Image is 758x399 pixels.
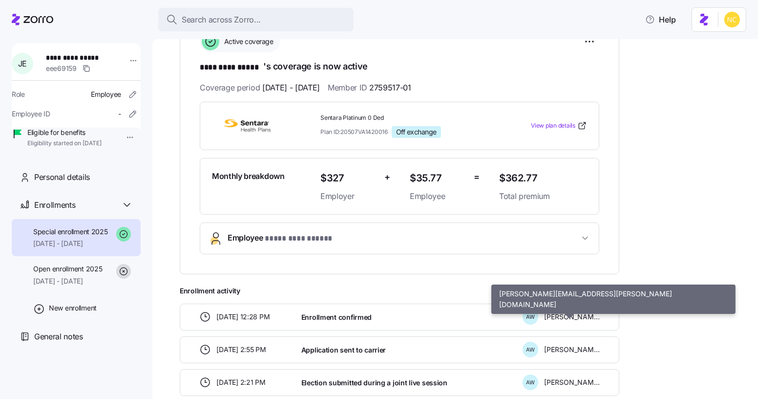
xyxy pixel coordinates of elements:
[200,60,599,74] h1: 's coverage is now active
[369,82,411,94] span: 2759517-01
[18,60,27,67] span: J E
[499,170,587,186] span: $362.77
[200,82,320,94] span: Coverage period
[34,171,90,183] span: Personal details
[33,227,108,237] span: Special enrollment 2025
[320,170,377,186] span: $327
[34,331,83,343] span: General notes
[531,121,587,131] a: View plan details
[27,139,102,148] span: Eligibility started on [DATE]
[118,109,121,119] span: -
[637,10,684,29] button: Help
[91,89,121,99] span: Employee
[180,286,619,296] span: Enrollment activity
[724,12,740,27] img: e03b911e832a6112bf72643c5874f8d8
[27,128,102,137] span: Eligible for benefits
[301,312,372,322] span: Enrollment confirmed
[33,239,108,248] span: [DATE] - [DATE]
[410,190,466,202] span: Employee
[212,170,285,182] span: Monthly breakdown
[396,128,437,136] span: Off exchange
[320,114,491,122] span: Sentara Platinum 0 Ded
[474,170,480,184] span: =
[544,345,600,355] span: [PERSON_NAME]
[645,14,676,25] span: Help
[531,121,575,131] span: View plan details
[34,199,75,211] span: Enrollments
[328,82,411,94] span: Member ID
[228,232,333,245] span: Employee
[526,314,535,320] span: A W
[526,347,535,353] span: A W
[544,312,600,322] span: [PERSON_NAME]
[212,114,282,137] img: Sentara Health Plans
[12,89,25,99] span: Role
[33,276,102,286] span: [DATE] - [DATE]
[49,303,97,313] span: New enrollment
[217,345,266,355] span: [DATE] 2:55 PM
[320,190,377,202] span: Employer
[158,8,354,31] button: Search across Zorro...
[182,14,261,26] span: Search across Zorro...
[301,345,386,355] span: Application sent to carrier
[301,378,447,388] span: Election submitted during a joint live session
[384,170,390,184] span: +
[12,109,50,119] span: Employee ID
[410,170,466,186] span: $35.77
[262,82,320,94] span: [DATE] - [DATE]
[320,128,388,136] span: Plan ID: 20507VA1420016
[217,312,270,322] span: [DATE] 12:28 PM
[221,37,274,46] span: Active coverage
[33,264,102,274] span: Open enrollment 2025
[544,377,600,387] span: [PERSON_NAME]
[46,64,77,73] span: eee69159
[217,377,266,387] span: [DATE] 2:21 PM
[499,190,587,202] span: Total premium
[526,380,535,385] span: A W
